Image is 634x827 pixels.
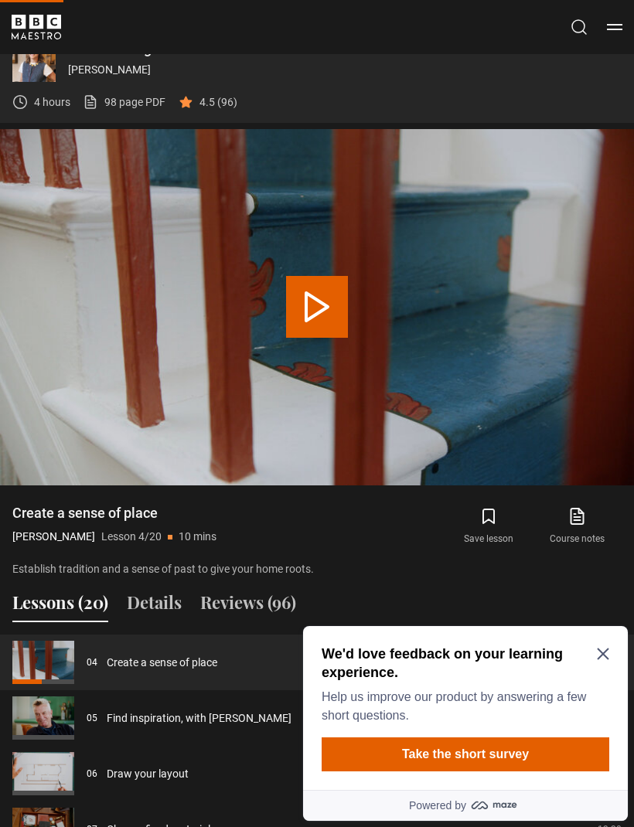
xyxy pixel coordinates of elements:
svg: BBC Maestro [12,15,61,39]
h1: Create a sense of place [12,504,216,522]
a: Find inspiration, with [PERSON_NAME] [107,710,291,727]
a: 98 page PDF [83,94,165,111]
button: Lessons (20) [12,590,108,622]
button: Reviews (96) [200,590,296,622]
a: Course notes [533,504,622,549]
p: 4 hours [34,94,70,111]
p: Lesson 4/20 [101,529,162,545]
button: Details [127,590,182,622]
a: Create a sense of place [107,655,217,671]
p: [PERSON_NAME] [12,529,95,545]
button: Close Maze Prompt [300,28,312,40]
p: Help us improve our product by answering a few short questions. [25,68,306,105]
div: Optional study invitation [6,6,331,201]
h2: We'd love feedback on your learning experience. [25,25,306,62]
p: 4.5 (96) [199,94,237,111]
p: [PERSON_NAME] [68,62,622,78]
button: Take the short survey [25,117,312,151]
button: Play Lesson Create a sense of place [286,276,348,338]
p: 10 mins [179,529,216,545]
button: Save lesson [445,504,533,549]
a: Draw your layout [107,766,189,782]
p: Interior Design [68,42,622,56]
p: Establish tradition and a sense of past to give your home roots. [12,561,373,577]
button: Toggle navigation [607,19,622,35]
a: Powered by maze [6,170,331,201]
